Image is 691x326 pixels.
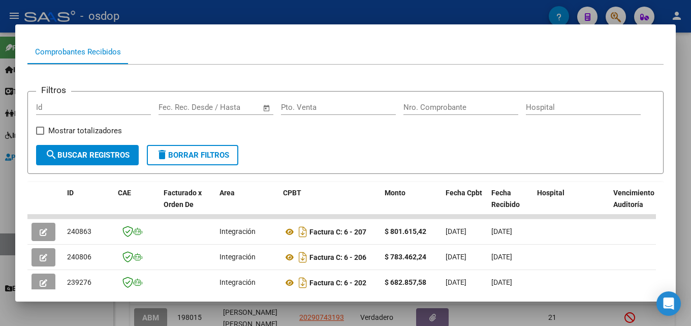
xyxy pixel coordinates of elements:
[45,151,130,160] span: Buscar Registros
[491,253,512,261] span: [DATE]
[446,253,466,261] span: [DATE]
[159,103,200,112] input: Fecha inicio
[381,182,442,227] datatable-header-cell: Monto
[442,182,487,227] datatable-header-cell: Fecha Cpbt
[209,103,258,112] input: Fecha fin
[219,253,256,261] span: Integración
[491,278,512,286] span: [DATE]
[279,182,381,227] datatable-header-cell: CPBT
[156,151,229,160] span: Borrar Filtros
[261,102,273,114] button: Open calendar
[164,189,202,209] span: Facturado x Orden De
[491,189,520,209] span: Fecha Recibido
[118,189,131,197] span: CAE
[147,145,238,165] button: Borrar Filtros
[283,189,301,197] span: CPBT
[67,227,91,235] span: 240863
[296,249,309,265] i: Descargar documento
[491,227,512,235] span: [DATE]
[36,83,71,97] h3: Filtros
[296,275,309,291] i: Descargar documento
[309,253,366,261] strong: Factura C: 6 - 206
[160,182,215,227] datatable-header-cell: Facturado x Orden De
[296,224,309,240] i: Descargar documento
[385,189,405,197] span: Monto
[67,189,74,197] span: ID
[67,278,91,286] span: 239276
[309,228,366,236] strong: Factura C: 6 - 207
[446,227,466,235] span: [DATE]
[385,278,426,286] strong: $ 682.857,58
[533,182,609,227] datatable-header-cell: Hospital
[35,46,121,58] div: Comprobantes Recibidos
[114,182,160,227] datatable-header-cell: CAE
[309,279,366,287] strong: Factura C: 6 - 202
[446,278,466,286] span: [DATE]
[487,182,533,227] datatable-header-cell: Fecha Recibido
[67,253,91,261] span: 240806
[36,145,139,165] button: Buscar Registros
[48,125,122,137] span: Mostrar totalizadores
[215,182,279,227] datatable-header-cell: Area
[613,189,654,209] span: Vencimiento Auditoría
[656,291,681,316] div: Open Intercom Messenger
[63,182,114,227] datatable-header-cell: ID
[446,189,482,197] span: Fecha Cpbt
[45,149,57,161] mat-icon: search
[385,227,426,235] strong: $ 801.615,42
[219,227,256,235] span: Integración
[385,253,426,261] strong: $ 783.462,24
[219,189,235,197] span: Area
[609,182,655,227] datatable-header-cell: Vencimiento Auditoría
[219,278,256,286] span: Integración
[537,189,564,197] span: Hospital
[156,149,168,161] mat-icon: delete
